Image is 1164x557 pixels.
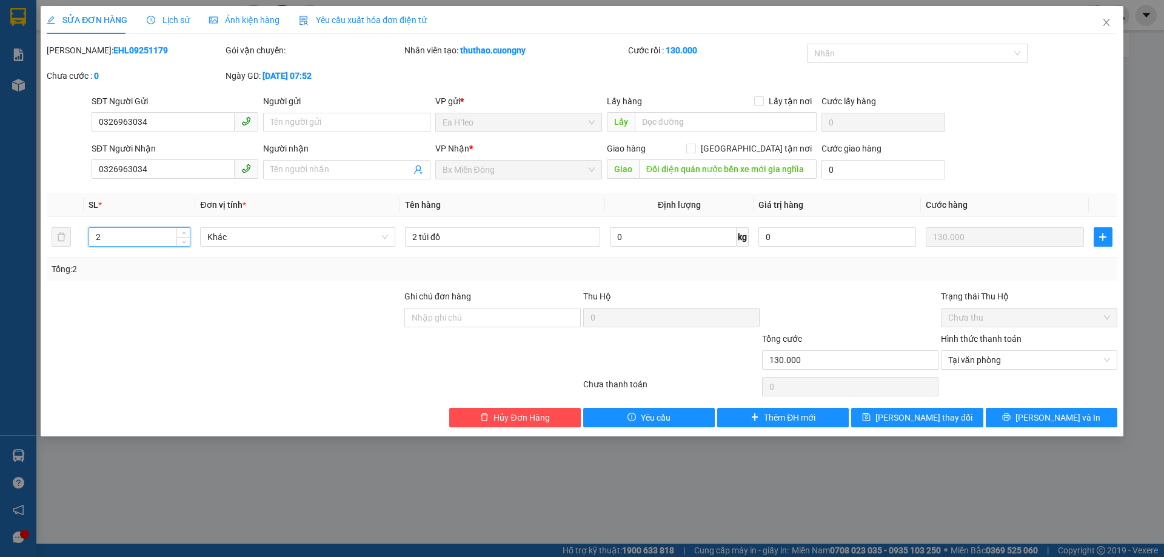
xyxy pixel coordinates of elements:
label: Ghi chú đơn hàng [404,292,471,301]
b: 0 [94,71,99,81]
span: up [180,230,187,237]
button: plusThêm ĐH mới [717,408,849,427]
input: 0 [926,227,1083,247]
span: Lấy tận nơi [764,95,817,108]
span: [GEOGRAPHIC_DATA] tận nơi [696,142,817,155]
span: Thêm ĐH mới [764,411,815,424]
input: Cước giao hàng [821,160,945,179]
span: Lấy [607,112,635,132]
span: [PERSON_NAME] thay đổi [875,411,972,424]
b: 130.000 [666,45,697,55]
div: Trạng thái Thu Hộ [941,290,1117,303]
span: [PERSON_NAME] và In [1015,411,1100,424]
span: Khác [207,228,388,246]
span: Bx Miền Đông [443,161,595,179]
button: printer[PERSON_NAME] và In [986,408,1117,427]
span: close [1102,18,1111,27]
span: Lịch sử [147,15,190,25]
div: Người gửi [263,95,430,108]
span: Tổng cước [762,334,802,344]
span: phone [241,164,251,173]
span: picture [209,16,218,24]
span: Increase Value [176,228,190,237]
div: Nhân viên tạo: [404,44,626,57]
span: Giá trị hàng [758,200,803,210]
img: icon [299,16,309,25]
span: Yêu cầu [641,411,671,424]
span: kg [737,227,749,247]
div: Người nhận [263,142,430,155]
input: Dọc đường [635,112,817,132]
div: Chưa cước : [47,69,223,82]
span: down [180,238,187,245]
span: plus [1094,232,1112,242]
label: Hình thức thanh toán [941,334,1022,344]
span: plus [751,413,759,422]
input: VD: Bàn, Ghế [405,227,600,247]
span: Decrease Value [176,237,190,246]
button: Close [1089,6,1123,40]
input: Dọc đường [639,159,817,179]
span: Tên hàng [405,200,441,210]
span: save [862,413,871,422]
div: Gói vận chuyển: [226,44,402,57]
label: Cước giao hàng [821,144,881,153]
span: Thu Hộ [583,292,611,301]
input: Ghi chú đơn hàng [404,308,581,327]
span: Đơn vị tính [200,200,246,210]
span: Định lượng [658,200,701,210]
div: Tổng: 2 [52,262,449,276]
span: Lấy hàng [607,96,642,106]
span: Tại văn phòng [948,351,1110,369]
span: printer [1002,413,1011,422]
div: Cước rồi : [628,44,804,57]
span: clock-circle [147,16,155,24]
div: Chưa thanh toán [582,378,761,399]
b: EHL09251179 [113,45,168,55]
div: SĐT Người Gửi [92,95,258,108]
span: Giao hàng [607,144,646,153]
b: [DATE] 07:52 [263,71,312,81]
button: deleteHủy Đơn Hàng [449,408,581,427]
button: delete [52,227,71,247]
span: Giao [607,159,639,179]
b: thuthao.cuongny [460,45,526,55]
span: Ea H`leo [443,113,595,132]
span: edit [47,16,55,24]
span: user-add [413,165,423,175]
span: Hủy Đơn Hàng [493,411,549,424]
span: SL [89,200,98,210]
input: Cước lấy hàng [821,113,945,132]
span: delete [480,413,489,422]
span: VP Nhận [435,144,469,153]
span: Ảnh kiện hàng [209,15,279,25]
span: phone [241,116,251,126]
button: plus [1094,227,1112,247]
div: SĐT Người Nhận [92,142,258,155]
span: Cước hàng [926,200,968,210]
button: save[PERSON_NAME] thay đổi [851,408,983,427]
button: exclamation-circleYêu cầu [583,408,715,427]
span: exclamation-circle [627,413,636,422]
div: [PERSON_NAME]: [47,44,223,57]
span: SỬA ĐƠN HÀNG [47,15,127,25]
label: Cước lấy hàng [821,96,876,106]
span: Yêu cầu xuất hóa đơn điện tử [299,15,427,25]
div: VP gửi [435,95,602,108]
div: Ngày GD: [226,69,402,82]
span: Chưa thu [948,309,1110,327]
